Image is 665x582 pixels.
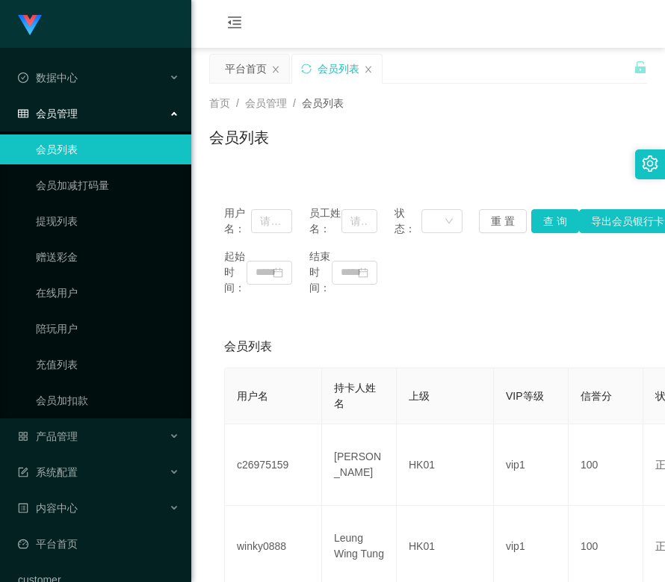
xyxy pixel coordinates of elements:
span: / [293,97,296,109]
span: 状态： [395,205,421,237]
a: 图标: dashboard平台首页 [18,529,179,559]
span: 员工姓名： [309,205,341,237]
span: 数据中心 [18,72,78,84]
i: 图标: sync [301,64,312,74]
span: 首页 [209,97,230,109]
i: 图标: appstore-o [18,431,28,442]
a: 会员列表 [36,134,179,164]
span: / [236,97,239,109]
i: 图标: calendar [358,267,368,278]
a: 会员加扣款 [36,386,179,415]
i: 图标: down [445,217,454,227]
span: 信誉分 [581,390,612,402]
input: 请输入 [341,209,377,233]
td: 100 [569,424,643,506]
a: 提现列表 [36,206,179,236]
span: 系统配置 [18,466,78,478]
td: c26975159 [225,424,322,506]
i: 图标: close [271,65,280,74]
i: 图标: menu-fold [209,1,260,49]
a: 在线用户 [36,278,179,308]
i: 图标: setting [642,155,658,172]
i: 图标: form [18,467,28,477]
span: 上级 [409,390,430,402]
span: 产品管理 [18,430,78,442]
i: 图标: profile [18,503,28,513]
span: 会员列表 [302,97,344,109]
a: 赠送彩金 [36,242,179,272]
span: 内容中心 [18,502,78,514]
span: 用户名： [224,205,251,237]
button: 查 询 [531,209,579,233]
input: 请输入 [251,209,292,233]
span: 会员管理 [18,108,78,120]
i: 图标: close [364,65,373,74]
div: 会员列表 [318,55,359,83]
div: 平台首页 [225,55,267,83]
span: 会员管理 [245,97,287,109]
span: 结束时间： [309,249,332,296]
span: 起始时间： [224,249,247,296]
span: 会员列表 [224,338,272,356]
a: 会员加减打码量 [36,170,179,200]
i: 图标: table [18,108,28,119]
td: [PERSON_NAME] [322,424,397,506]
span: 用户名 [237,390,268,402]
i: 图标: calendar [273,267,283,278]
button: 重 置 [479,209,527,233]
i: 图标: check-circle-o [18,72,28,83]
a: 陪玩用户 [36,314,179,344]
span: VIP等级 [506,390,544,402]
a: 充值列表 [36,350,179,380]
td: vip1 [494,424,569,506]
img: logo.9652507e.png [18,15,42,36]
i: 图标: unlock [634,61,647,74]
h1: 会员列表 [209,126,269,149]
span: 持卡人姓名 [334,382,376,409]
td: HK01 [397,424,494,506]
